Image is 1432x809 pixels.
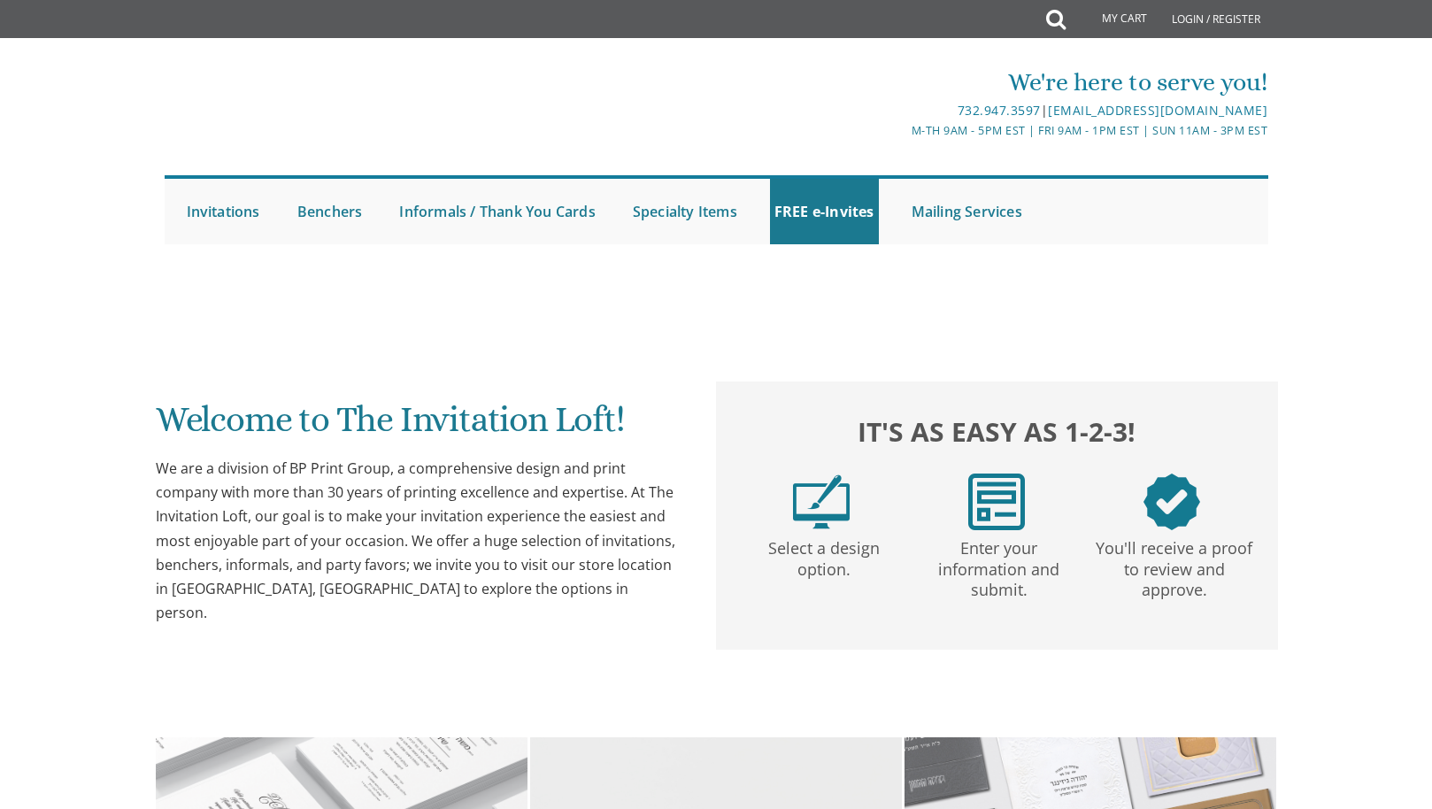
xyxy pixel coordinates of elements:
p: Enter your information and submit. [915,530,1083,601]
p: Select a design option. [740,530,908,581]
div: We are a division of BP Print Group, a comprehensive design and print company with more than 30 y... [156,457,681,625]
a: Specialty Items [628,179,742,244]
h2: It's as easy as 1-2-3! [734,412,1259,451]
a: Mailing Services [907,179,1027,244]
a: Invitations [182,179,265,244]
a: FREE e-Invites [770,179,879,244]
div: We're here to serve you! [533,65,1267,100]
img: step1.png [793,474,850,530]
a: Informals / Thank You Cards [395,179,599,244]
a: 732.947.3597 [958,102,1041,119]
p: You'll receive a proof to review and approve. [1090,530,1259,601]
a: My Cart [1064,2,1159,37]
h1: Welcome to The Invitation Loft! [156,400,681,452]
a: Benchers [293,179,367,244]
div: M-Th 9am - 5pm EST | Fri 9am - 1pm EST | Sun 11am - 3pm EST [533,121,1267,140]
img: step2.png [968,474,1025,530]
div: | [533,100,1267,121]
a: [EMAIL_ADDRESS][DOMAIN_NAME] [1048,102,1267,119]
img: step3.png [1143,474,1200,530]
